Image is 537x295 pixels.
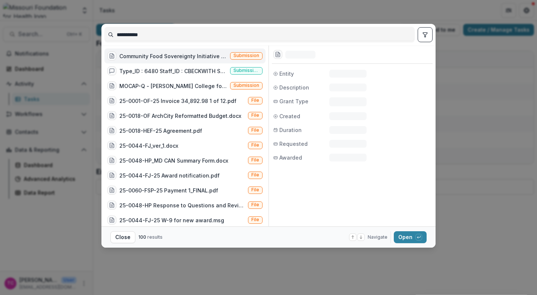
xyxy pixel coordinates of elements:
[119,186,218,194] div: 25-0060-FSP-25 Payment 1_FINAL.pdf
[251,187,259,192] span: File
[119,97,236,105] div: 25-0001-OF-25 Invoice 34,892.98 1 of 12.pdf
[119,82,227,90] div: MOCAP-Q - [PERSON_NAME] College for HRSA Nurse Education, Practice, Quality and Retention (MOCAP-...
[251,98,259,103] span: File
[251,217,259,222] span: File
[368,234,387,241] span: Navigate
[138,234,146,240] span: 100
[147,234,163,240] span: results
[279,112,300,120] span: Created
[279,84,309,91] span: Description
[279,154,302,161] span: Awarded
[119,67,227,75] div: Type_ID : 6480 Staff_ID : CBECKWITH Schedule_Date : [DATE] 0:00 Done_Date : [DATE] 0:00 Done_Flag...
[251,172,259,178] span: File
[119,157,228,164] div: 25-0048-HP_MD CAN Summary Form.docx
[394,231,427,243] button: Open
[279,70,294,78] span: Entity
[279,126,302,134] span: Duration
[119,52,227,60] div: Community Food Sovereignty Initiative (CFSI) (Seeding Equitable and Sustainable Local Food Systems)
[251,128,259,133] span: File
[119,172,220,179] div: 25-0044-FJ-25 Award notification.pdf
[251,202,259,207] span: File
[251,157,259,163] span: File
[418,27,433,42] button: toggle filters
[119,127,202,135] div: 25-0018-HEF-25 Agreement.pdf
[233,83,259,88] span: Submission
[119,216,224,224] div: 25-0044-FJ-25 W-9 for new award.msg
[233,53,259,58] span: Submission
[119,201,245,209] div: 25-0048-HP Response to Questions and Revised Narrative.msg
[279,140,308,148] span: Requested
[119,112,241,120] div: 25-0018-OF ArchCity Reformatted Budget.docx
[119,142,178,150] div: 25-0044-FJ_ver_1.docx
[233,68,259,73] span: Submission comment
[251,113,259,118] span: File
[279,97,308,105] span: Grant Type
[251,142,259,148] span: File
[110,231,135,243] button: Close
